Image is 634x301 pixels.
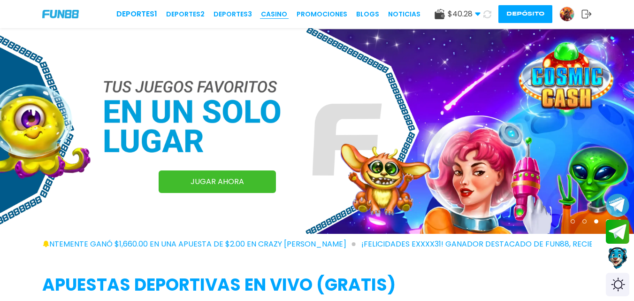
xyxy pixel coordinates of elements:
h2: APUESTAS DEPORTIVAS EN VIVO (gratis) [42,272,592,298]
a: Deportes1 [116,8,157,20]
button: Contact customer service [606,246,629,270]
button: Join telegram [606,220,629,244]
a: CASINO [261,9,287,19]
a: BLOGS [356,9,379,19]
a: Deportes3 [214,9,252,19]
a: Avatar [559,7,581,22]
a: Deportes2 [166,9,205,19]
button: Depósito [498,5,552,23]
span: $ 40.28 [448,8,481,20]
img: Company Logo [42,10,79,18]
div: Switch theme [606,273,629,296]
a: Promociones [297,9,347,19]
a: JUGAR AHORA [159,170,276,193]
button: Join telegram channel [606,193,629,217]
a: NOTICIAS [388,9,420,19]
img: Avatar [560,7,574,21]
